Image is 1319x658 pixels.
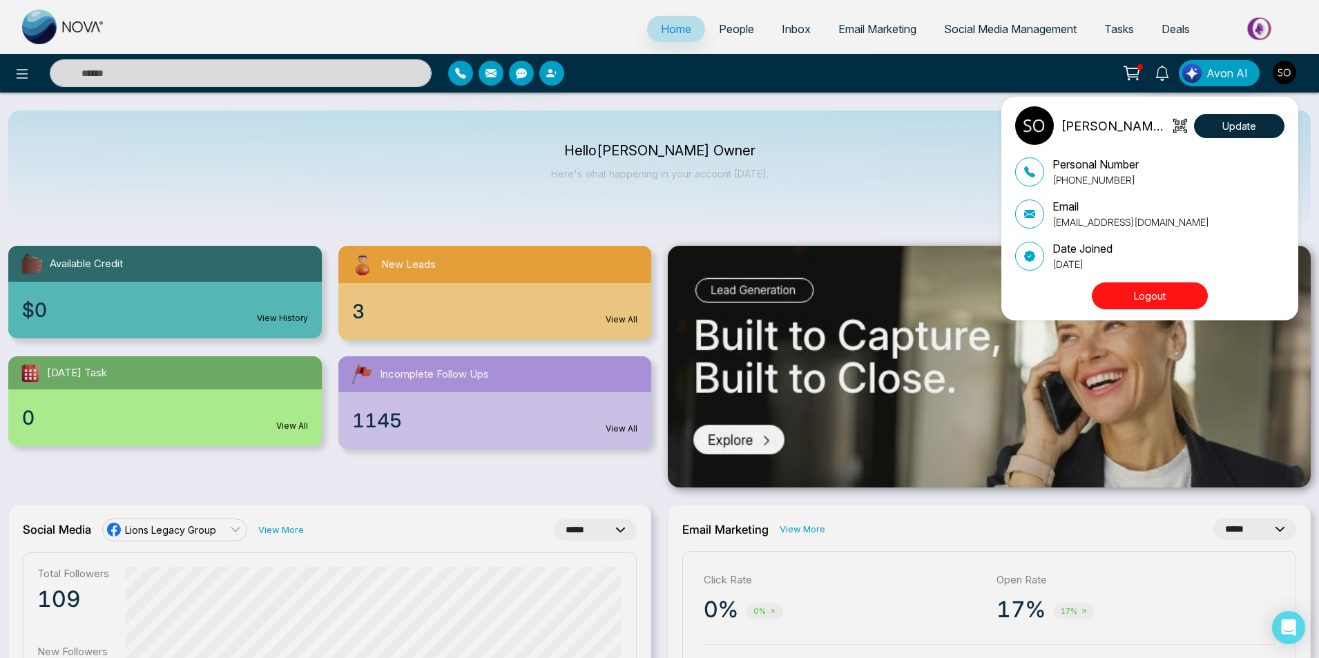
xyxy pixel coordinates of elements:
p: [PERSON_NAME] Owner [1061,117,1169,135]
button: Update [1194,114,1284,138]
button: Logout [1092,282,1208,309]
p: Date Joined [1052,240,1113,257]
p: [PHONE_NUMBER] [1052,173,1139,187]
p: [EMAIL_ADDRESS][DOMAIN_NAME] [1052,215,1209,229]
p: Personal Number [1052,156,1139,173]
p: Email [1052,198,1209,215]
p: [DATE] [1052,257,1113,271]
div: Open Intercom Messenger [1272,611,1305,644]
